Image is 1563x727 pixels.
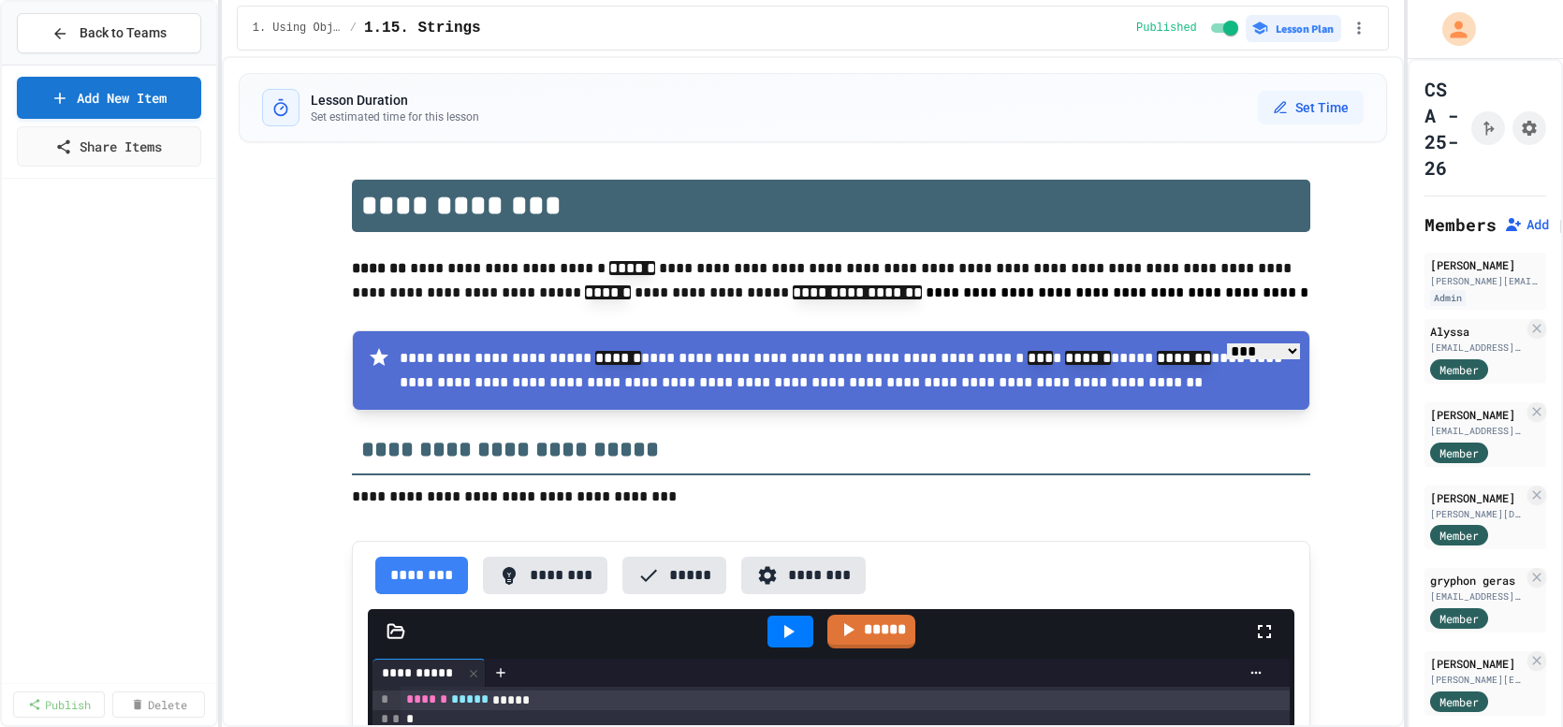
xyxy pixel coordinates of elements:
[13,691,105,718] a: Publish
[1424,211,1497,238] h2: Members
[1136,21,1197,36] span: Published
[80,23,167,43] span: Back to Teams
[1430,341,1524,355] div: [EMAIL_ADDRESS][DOMAIN_NAME]
[1430,323,1524,340] div: Alyssa
[1430,274,1541,288] div: [PERSON_NAME][EMAIL_ADDRESS][PERSON_NAME][DOMAIN_NAME]
[1430,655,1524,672] div: [PERSON_NAME]
[1430,424,1524,438] div: [EMAIL_ADDRESS][DOMAIN_NAME]
[1430,507,1524,521] div: [PERSON_NAME][DOMAIN_NAME][EMAIL_ADDRESS][PERSON_NAME][DOMAIN_NAME]
[1439,444,1479,461] span: Member
[17,13,201,53] button: Back to Teams
[17,77,201,119] a: Add New Item
[112,691,204,718] a: Delete
[1430,489,1524,506] div: [PERSON_NAME]
[1258,91,1364,124] button: Set Time
[1423,7,1481,51] div: My Account
[1484,652,1544,708] iframe: chat widget
[1430,406,1524,423] div: [PERSON_NAME]
[1504,215,1549,234] button: Add
[1439,527,1479,544] span: Member
[311,91,479,109] h3: Lesson Duration
[253,21,343,36] span: 1. Using Objects and Methods
[1136,17,1242,39] div: Content is published and visible to students
[1439,361,1479,378] span: Member
[1246,15,1341,42] button: Lesson Plan
[1430,256,1541,273] div: [PERSON_NAME]
[1512,111,1546,145] button: Assignment Settings
[1471,111,1505,145] button: Click to see fork details
[1430,673,1524,687] div: [PERSON_NAME][EMAIL_ADDRESS][DOMAIN_NAME]
[311,109,479,124] p: Set estimated time for this lesson
[1439,693,1479,710] span: Member
[1430,290,1466,306] div: Admin
[17,126,201,167] a: Share Items
[350,21,357,36] span: /
[1408,571,1544,650] iframe: To enrich screen reader interactions, please activate Accessibility in Grammarly extension settings
[1424,76,1464,181] h1: CS A - 25-26
[364,17,481,39] span: 1.15. Strings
